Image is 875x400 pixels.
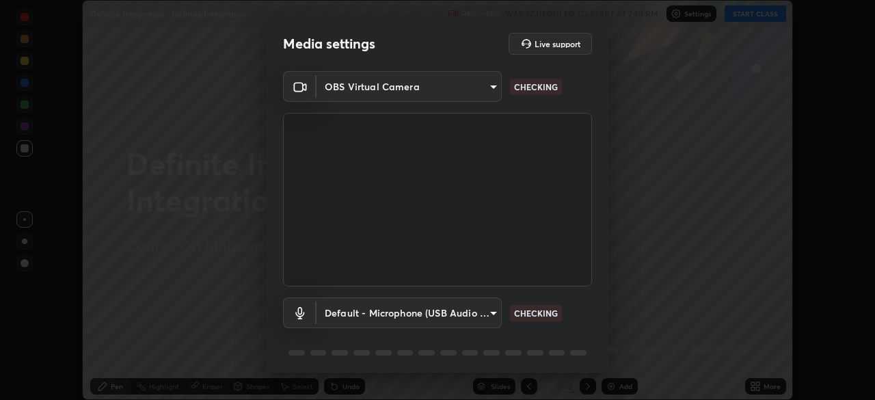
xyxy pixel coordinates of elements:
div: OBS Virtual Camera [317,71,502,102]
h5: Live support [535,40,580,48]
h2: Media settings [283,35,375,53]
p: CHECKING [514,307,558,319]
p: CHECKING [514,81,558,93]
div: OBS Virtual Camera [317,297,502,328]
